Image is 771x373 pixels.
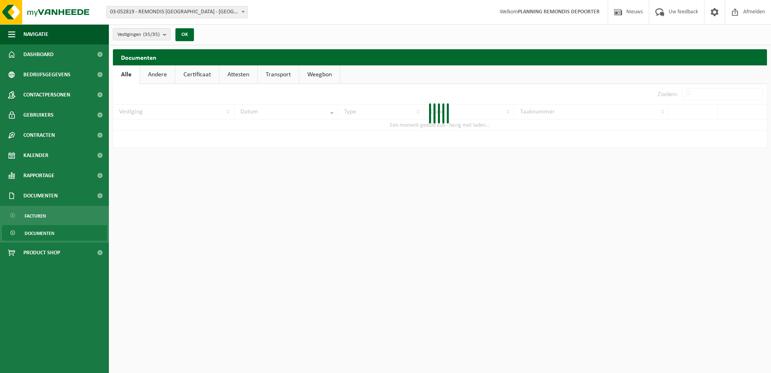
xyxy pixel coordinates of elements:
[117,29,160,41] span: Vestigingen
[113,65,140,84] a: Alle
[23,186,58,206] span: Documenten
[23,145,48,166] span: Kalender
[2,208,107,223] a: Facturen
[113,28,171,40] button: Vestigingen(35/35)
[23,85,70,105] span: Contactpersonen
[175,28,194,41] button: OK
[299,65,340,84] a: Weegbon
[113,49,767,65] h2: Documenten
[106,6,248,18] span: 03-052819 - REMONDIS WEST-VLAANDEREN - OOSTENDE
[23,166,54,186] span: Rapportage
[518,9,600,15] strong: PLANNING REMONDIS DEPOORTER
[23,243,60,263] span: Product Shop
[23,125,55,145] span: Contracten
[2,225,107,241] a: Documenten
[143,32,160,37] count: (35/35)
[23,44,54,65] span: Dashboard
[4,355,135,373] iframe: chat widget
[107,6,247,18] span: 03-052819 - REMONDIS WEST-VLAANDEREN - OOSTENDE
[25,226,54,241] span: Documenten
[219,65,257,84] a: Attesten
[23,105,54,125] span: Gebruikers
[175,65,219,84] a: Certificaat
[25,208,46,224] span: Facturen
[140,65,175,84] a: Andere
[23,65,71,85] span: Bedrijfsgegevens
[23,24,48,44] span: Navigatie
[258,65,299,84] a: Transport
